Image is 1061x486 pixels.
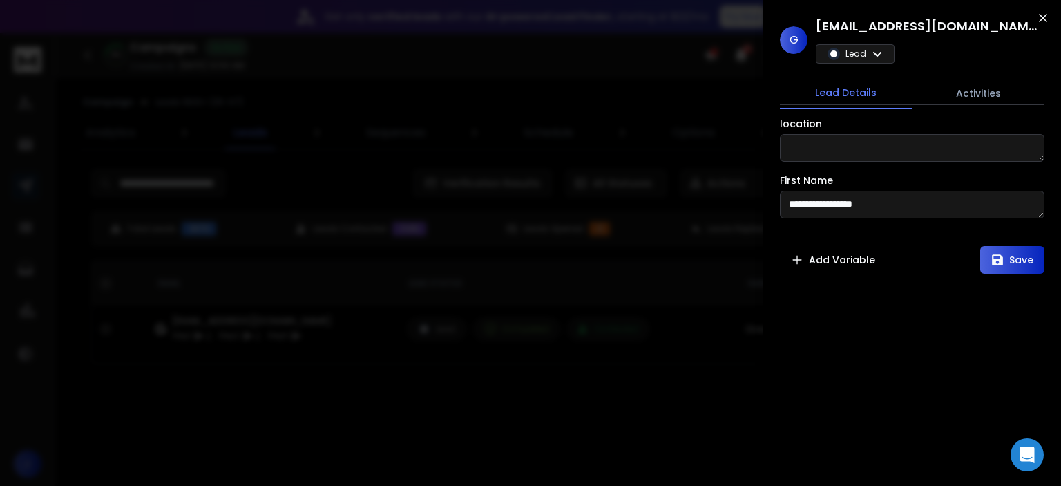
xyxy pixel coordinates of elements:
[780,176,833,185] label: First Name
[780,246,886,274] button: Add Variable
[816,17,1037,36] h1: [EMAIL_ADDRESS][DOMAIN_NAME]
[980,246,1044,274] button: Save
[780,77,912,109] button: Lead Details
[1011,438,1044,471] div: Open Intercom Messenger
[780,26,807,54] span: G
[912,78,1045,109] button: Activities
[845,48,866,59] p: Lead
[780,119,822,129] label: location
